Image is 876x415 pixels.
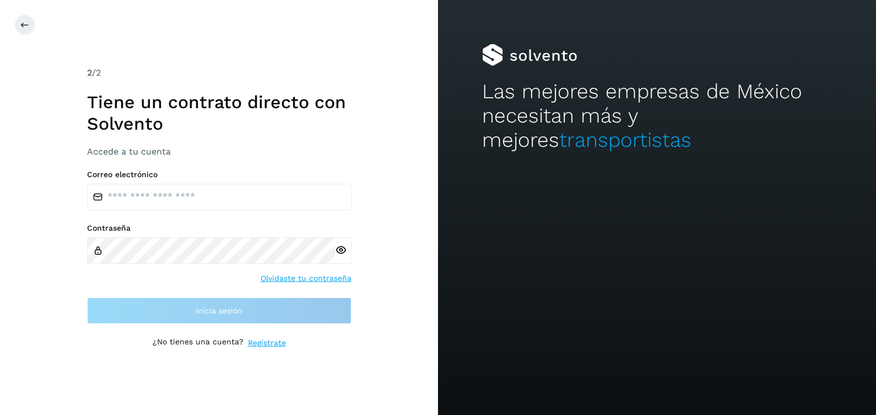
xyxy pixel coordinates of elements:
span: Inicia sesión [196,307,242,315]
label: Correo electrónico [87,170,352,179]
a: Olvidaste tu contraseña [261,273,352,284]
h1: Tiene un contrato directo con Solvento [87,92,352,134]
h3: Accede a tu cuenta [87,146,352,157]
span: transportistas [559,128,691,152]
h2: Las mejores empresas de México necesitan más y mejores [482,79,832,153]
span: 2 [87,67,92,78]
button: Inicia sesión [87,297,352,324]
a: Regístrate [248,337,286,349]
label: Contraseña [87,224,352,233]
div: /2 [87,66,352,79]
p: ¿No tienes una cuenta? [153,337,244,349]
